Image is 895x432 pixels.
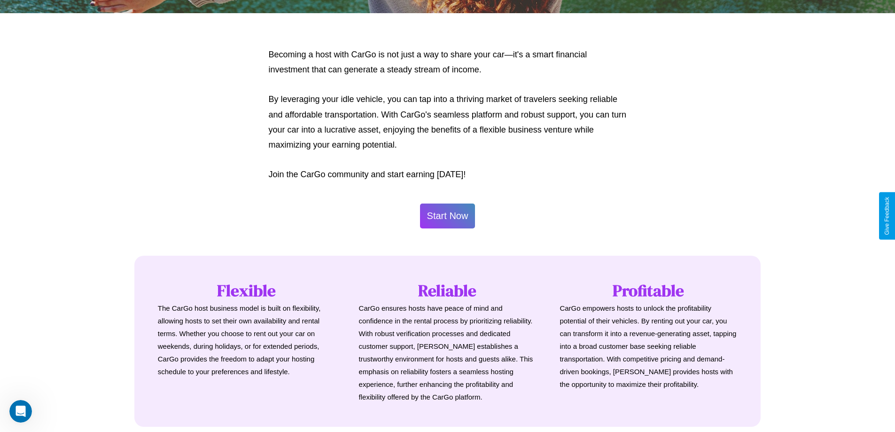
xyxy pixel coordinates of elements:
p: Join the CarGo community and start earning [DATE]! [269,167,627,182]
h1: Reliable [359,279,537,302]
iframe: Intercom live chat [9,400,32,423]
h1: Flexible [158,279,335,302]
div: Give Feedback [884,197,890,235]
button: Start Now [420,204,475,228]
p: CarGo empowers hosts to unlock the profitability potential of their vehicles. By renting out your... [560,302,737,391]
h1: Profitable [560,279,737,302]
p: Becoming a host with CarGo is not just a way to share your car—it's a smart financial investment ... [269,47,627,78]
p: CarGo ensures hosts have peace of mind and confidence in the rental process by prioritizing relia... [359,302,537,403]
p: The CarGo host business model is built on flexibility, allowing hosts to set their own availabili... [158,302,335,378]
p: By leveraging your idle vehicle, you can tap into a thriving market of travelers seeking reliable... [269,92,627,153]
